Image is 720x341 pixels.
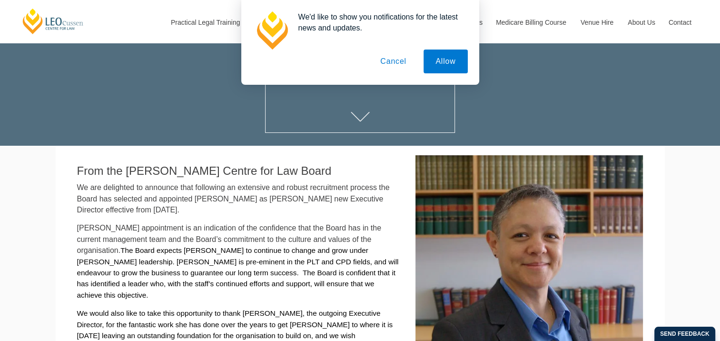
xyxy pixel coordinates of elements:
[77,246,399,299] span: The Board expects [PERSON_NAME] to continue to change and grow under [PERSON_NAME] leadership. [P...
[424,50,467,73] button: Allow
[77,183,390,214] span: We are delighted to announce that following an extensive and robust recruitment process the Board...
[368,50,418,73] button: Cancel
[77,165,402,177] h2: From the [PERSON_NAME] Centre for Law Board
[253,11,291,50] img: notification icon
[291,11,468,33] div: We'd like to show you notifications for the latest news and updates.
[77,224,381,254] span: [PERSON_NAME] appointment is an indication of the confidence that the Board has in the current ma...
